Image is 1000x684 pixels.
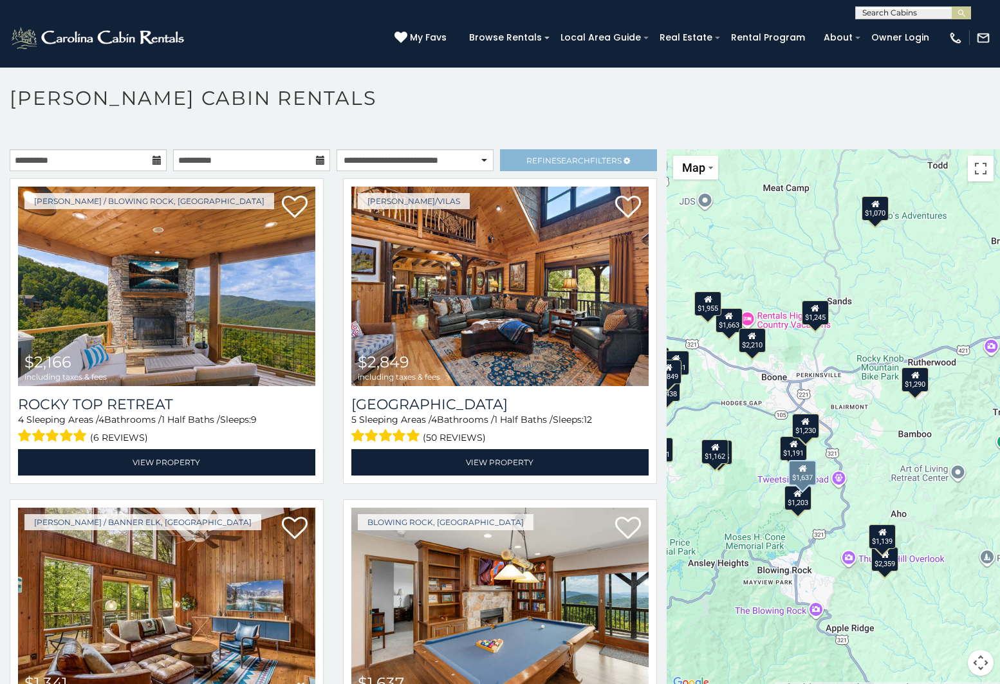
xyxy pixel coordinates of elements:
[351,396,649,413] h3: Diamond Creek Lodge
[662,351,689,375] div: $1,231
[584,414,592,425] span: 12
[968,156,994,181] button: Toggle fullscreen view
[18,449,315,476] a: View Property
[358,193,470,209] a: [PERSON_NAME]/Vilas
[615,515,641,542] a: Add to favorites
[494,414,553,425] span: 1 Half Baths /
[394,31,450,45] a: My Favs
[902,367,929,392] div: $1,290
[24,353,71,371] span: $2,166
[351,413,649,446] div: Sleeping Areas / Bathrooms / Sleeps:
[251,414,257,425] span: 9
[646,438,673,462] div: $1,341
[739,328,766,353] div: $2,210
[976,31,990,45] img: mail-regular-white.png
[802,300,829,325] div: $1,245
[949,31,963,45] img: phone-regular-white.png
[784,486,811,510] div: $1,203
[725,28,811,48] a: Rental Program
[557,156,590,165] span: Search
[410,31,447,44] span: My Favs
[282,194,308,221] a: Add to favorites
[788,460,817,486] div: $1,637
[862,196,889,221] div: $1,070
[282,515,308,542] a: Add to favorites
[358,373,440,381] span: including taxes & fees
[18,414,24,425] span: 4
[423,429,486,446] span: (50 reviews)
[653,377,680,402] div: $1,438
[351,396,649,413] a: [GEOGRAPHIC_DATA]
[351,187,649,386] img: Diamond Creek Lodge
[780,436,807,461] div: $1,191
[869,524,896,549] div: $1,139
[18,413,315,446] div: Sleeping Areas / Bathrooms / Sleeps:
[682,161,705,174] span: Map
[653,28,719,48] a: Real Estate
[18,187,315,386] img: Rocky Top Retreat
[351,414,356,425] span: 5
[554,28,647,48] a: Local Area Guide
[526,156,622,165] span: Refine Filters
[431,414,437,425] span: 4
[358,514,533,530] a: Blowing Rock, [GEOGRAPHIC_DATA]
[162,414,220,425] span: 1 Half Baths /
[694,291,721,316] div: $1,955
[463,28,548,48] a: Browse Rentals
[24,373,107,381] span: including taxes & fees
[351,187,649,386] a: Diamond Creek Lodge $2,849 including taxes & fees
[817,28,859,48] a: About
[615,194,641,221] a: Add to favorites
[10,25,188,51] img: White-1-2.png
[18,396,315,413] a: Rocky Top Retreat
[90,429,148,446] span: (6 reviews)
[98,414,104,425] span: 4
[865,28,936,48] a: Owner Login
[705,440,732,465] div: $2,255
[358,353,409,371] span: $2,849
[24,193,274,209] a: [PERSON_NAME] / Blowing Rock, [GEOGRAPHIC_DATA]
[18,187,315,386] a: Rocky Top Retreat $2,166 including taxes & fees
[968,650,994,676] button: Map camera controls
[654,360,681,384] div: $2,849
[24,514,261,530] a: [PERSON_NAME] / Banner Elk, [GEOGRAPHIC_DATA]
[792,414,819,438] div: $1,230
[673,156,718,180] button: Change map style
[716,308,743,333] div: $1,663
[351,449,649,476] a: View Property
[701,439,728,464] div: $1,162
[871,547,898,571] div: $2,359
[500,149,657,171] a: RefineSearchFilters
